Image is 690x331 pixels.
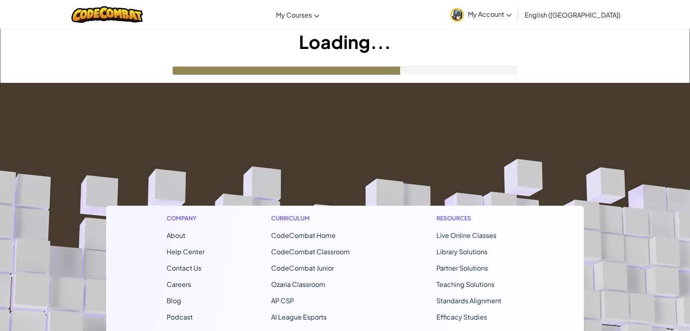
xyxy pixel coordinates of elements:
span: My Account [468,10,512,18]
a: Help Center [167,247,205,256]
a: AP CSP [271,296,294,305]
a: About [167,231,185,240]
span: CodeCombat Home [271,231,336,240]
a: AI League Esports [271,313,327,321]
a: CodeCombat Junior [271,264,334,272]
a: Standards Alignment [436,296,501,305]
a: Careers [167,280,191,289]
img: avatar [450,8,464,22]
span: English ([GEOGRAPHIC_DATA]) [525,11,621,19]
a: Blog [167,296,181,305]
a: English ([GEOGRAPHIC_DATA]) [521,4,625,26]
span: My Courses [276,11,312,19]
img: CodeCombat logo [71,6,143,23]
a: Teaching Solutions [436,280,494,289]
a: Ozaria Classroom [271,280,325,289]
a: Podcast [167,313,193,321]
a: Live Online Classes [436,231,496,240]
a: Efficacy Studies [436,313,487,321]
span: Contact Us [167,264,201,272]
a: Partner Solutions [436,264,488,272]
a: CodeCombat Classroom [271,247,350,256]
h1: Curriculum [271,214,370,222]
h1: Resources [436,214,523,222]
a: My Courses [272,4,323,26]
a: Library Solutions [436,247,487,256]
h1: Company [167,214,205,222]
h1: Loading... [0,29,690,54]
a: My Account [446,2,516,27]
